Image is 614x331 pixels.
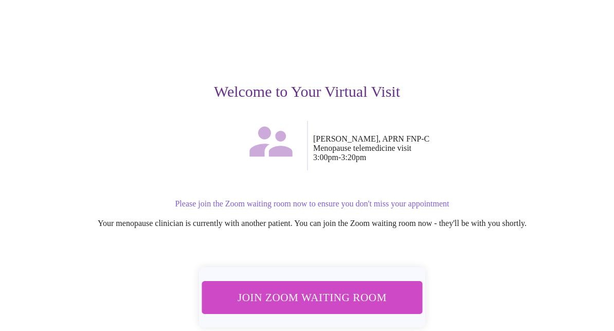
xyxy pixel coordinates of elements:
p: [PERSON_NAME], APRN FNP-C Menopause telemedicine visit 3:00pm - 3:20pm [313,134,598,162]
span: Join Zoom Waiting Room [215,288,409,307]
p: Please join the Zoom waiting room now to ensure you don't miss your appointment [27,199,598,208]
button: Join Zoom Waiting Room [202,281,423,313]
p: Your menopause clinician is currently with another patient. You can join the Zoom waiting room no... [27,219,598,228]
h3: Welcome to Your Virtual Visit [16,83,598,100]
